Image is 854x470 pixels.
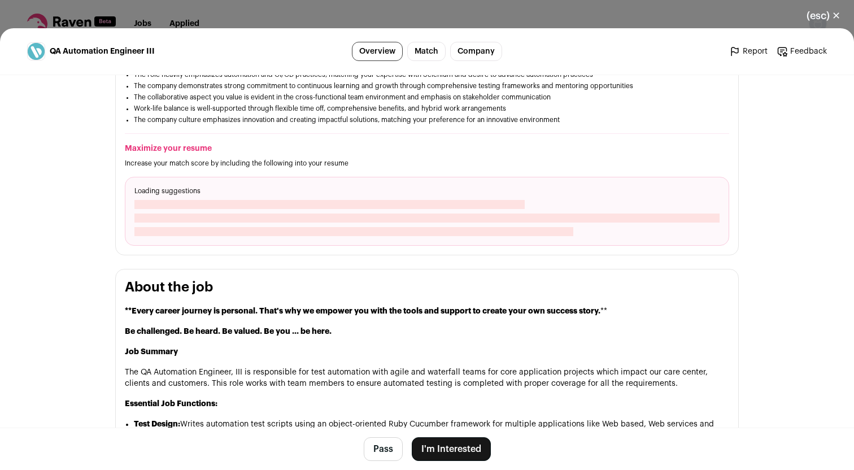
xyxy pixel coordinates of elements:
[352,42,403,61] a: Overview
[125,307,600,315] strong: **Every career journey is personal. That's why we empower you with the tools and support to creat...
[125,159,729,168] p: Increase your match score by including the following into your resume
[125,143,729,154] h2: Maximize your resume
[793,3,854,28] button: Close modal
[125,400,215,408] strong: Essential Job Functions
[412,437,491,461] button: I'm Interested
[125,367,729,389] p: The QA Automation Engineer, III is responsible for test automation with agile and waterfall teams...
[134,93,720,102] li: The collaborative aspect you value is evident in the cross-functional team environment and emphas...
[134,104,720,113] li: Work-life balance is well-supported through flexible time off, comprehensive benefits, and hybrid...
[125,177,729,246] div: Loading suggestions
[729,46,768,57] a: Report
[50,46,155,57] span: QA Automation Engineer III
[125,278,729,297] h2: About the job
[134,81,720,90] li: The company demonstrates strong commitment to continuous learning and growth through comprehensiv...
[125,328,332,336] strong: Be challenged. Be heard. Be valued. Be you ... be here.
[215,400,217,408] strong: :
[134,419,729,441] li: Writes automation test scripts using an object-oriented Ruby Cucumber framework for multiple appl...
[777,46,827,57] a: Feedback
[450,42,502,61] a: Company
[125,348,178,356] strong: Job Summary
[134,420,180,428] strong: Test Design:
[28,43,45,60] img: 5c5e70aa1a80005fda646d5a0ccb203e4ecb5cb943c21dee68dc718d75893090.jpg
[134,115,720,124] li: The company culture emphasizes innovation and creating impactful solutions, matching your prefere...
[364,437,403,461] button: Pass
[407,42,446,61] a: Match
